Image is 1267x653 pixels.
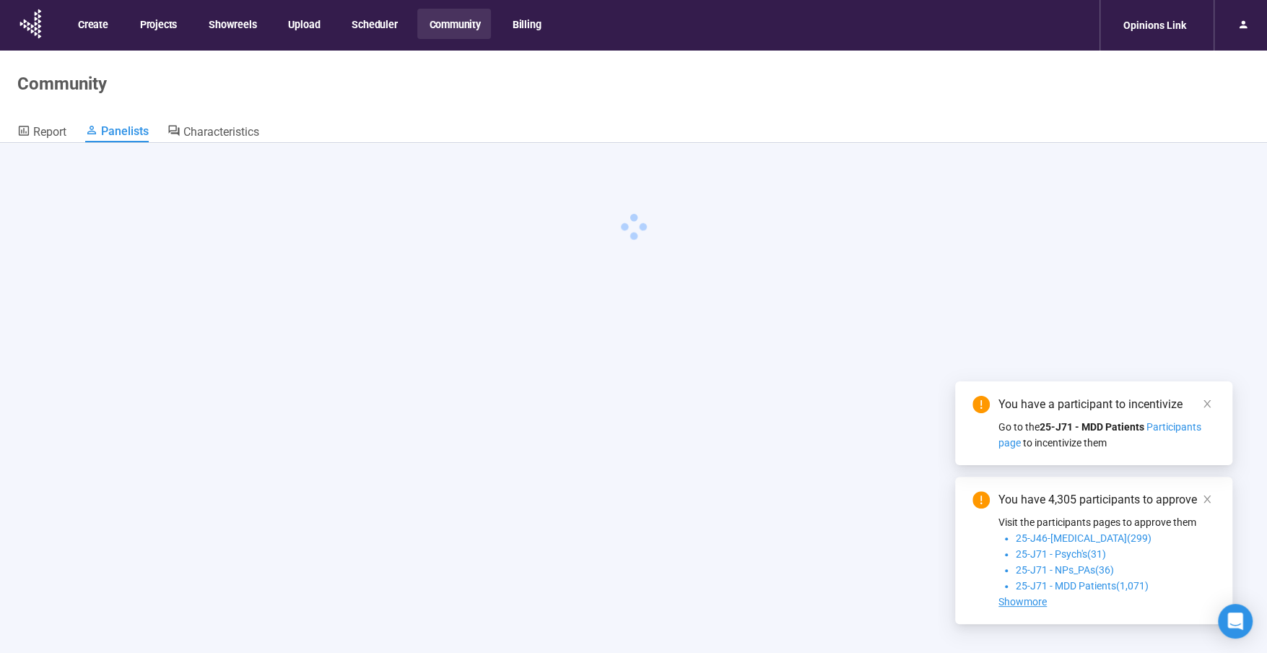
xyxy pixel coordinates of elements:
[1202,494,1212,504] span: close
[1016,564,1114,576] span: 25-J71 - NPs_PAs(36)
[129,9,187,39] button: Projects
[972,396,990,413] span: exclamation-circle
[33,125,66,139] span: Report
[1115,12,1195,39] div: Opinions Link
[417,9,490,39] button: Community
[998,491,1215,509] div: You have 4,305 participants to approve
[17,124,66,142] a: Report
[277,9,330,39] button: Upload
[1016,580,1149,592] span: 25-J71 - MDD Patients(1,071)
[998,596,1047,607] span: Showmore
[1016,548,1106,560] span: 25-J71 - Psych's(31)
[197,9,266,39] button: Showreels
[1040,421,1144,433] strong: 25-J71 - MDD Patients
[1202,399,1212,409] span: close
[183,125,259,139] span: Characteristics
[972,491,990,509] span: exclamation-circle
[501,9,552,39] button: Billing
[167,124,259,142] a: Characteristics
[1016,532,1151,544] span: 25-J46-[MEDICAL_DATA](299)
[998,396,1215,413] div: You have a participant to incentivize
[998,514,1215,530] p: Visit the participants pages to approve them
[101,124,149,138] span: Panelists
[85,124,149,142] a: Panelists
[17,74,107,94] h1: Community
[340,9,407,39] button: Scheduler
[1218,604,1253,639] div: Open Intercom Messenger
[66,9,118,39] button: Create
[998,419,1215,451] div: Go to the to incentivize them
